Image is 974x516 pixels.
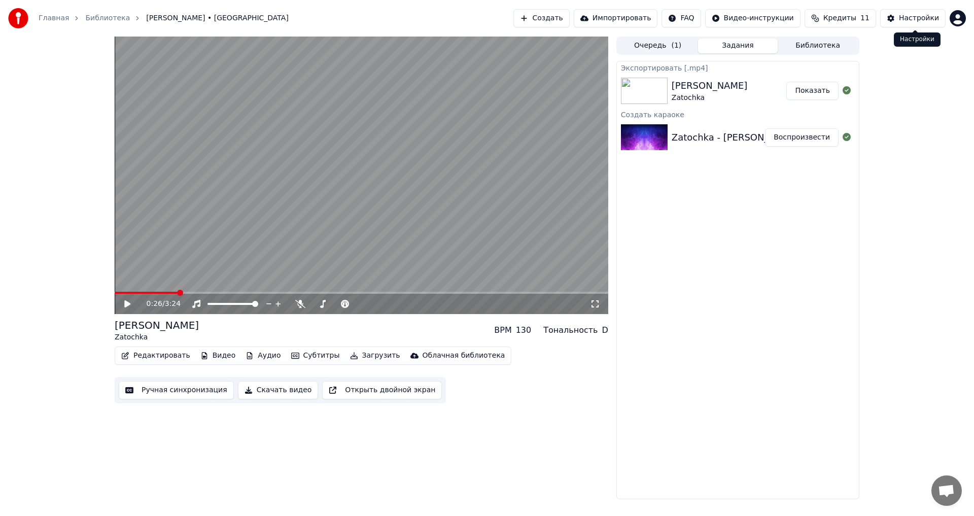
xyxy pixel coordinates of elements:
button: FAQ [662,9,701,27]
div: BPM [494,324,511,336]
div: Zatochka [115,332,199,342]
div: Zatochka - [PERSON_NAME] [672,130,799,145]
div: Тональность [543,324,598,336]
span: 11 [860,13,869,23]
button: Библиотека [778,39,858,53]
div: [PERSON_NAME] [115,318,199,332]
span: Кредиты [823,13,856,23]
button: Воспроизвести [765,128,839,147]
a: Библиотека [85,13,130,23]
button: Загрузить [346,349,404,363]
img: youka [8,8,28,28]
div: Настройки [894,32,941,47]
div: / [147,299,171,309]
div: D [602,324,608,336]
div: 130 [516,324,532,336]
a: Главная [39,13,69,23]
button: Видео-инструкции [705,9,801,27]
span: [PERSON_NAME] • [GEOGRAPHIC_DATA] [146,13,289,23]
div: Облачная библиотека [423,351,505,361]
button: Видео [196,349,240,363]
button: Задания [698,39,778,53]
span: 0:26 [147,299,162,309]
button: Открыть двойной экран [322,381,442,399]
button: Ручная синхронизация [119,381,234,399]
button: Субтитры [287,349,344,363]
button: Очередь [618,39,698,53]
button: Создать [513,9,569,27]
nav: breadcrumb [39,13,289,23]
button: Скачать видео [238,381,319,399]
button: Редактировать [117,349,194,363]
div: Создать караоке [617,108,859,120]
button: Кредиты11 [805,9,876,27]
div: [PERSON_NAME] [672,79,748,93]
button: Настройки [880,9,946,27]
button: Импортировать [574,9,658,27]
button: Показать [786,82,839,100]
span: ( 1 ) [671,41,681,51]
div: Настройки [899,13,939,23]
div: Открытый чат [931,475,962,506]
div: Zatochka [672,93,748,103]
span: 3:24 [165,299,181,309]
div: Экспортировать [.mp4] [617,61,859,74]
button: Аудио [241,349,285,363]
